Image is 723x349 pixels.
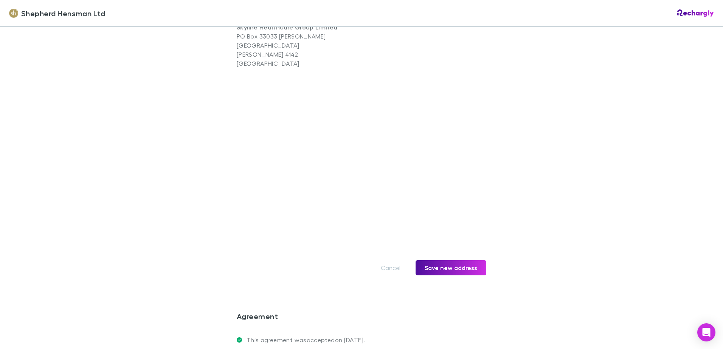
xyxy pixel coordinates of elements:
[235,73,488,247] iframe: Secure address input frame
[237,50,361,59] p: [PERSON_NAME] 4142
[677,9,714,17] img: Rechargly Logo
[242,336,365,344] p: This agreement was accepted on [DATE] .
[237,23,361,32] p: Skyline Healthcare Group Limited
[237,32,361,50] p: PO Box 33033 [PERSON_NAME][GEOGRAPHIC_DATA]
[9,9,18,18] img: Shepherd Hensman Ltd's Logo
[372,260,410,275] button: Cancel
[237,312,486,324] h3: Agreement
[416,260,486,275] button: Save new address
[697,323,715,341] div: Open Intercom Messenger
[21,8,105,19] span: Shepherd Hensman Ltd
[237,59,361,68] p: [GEOGRAPHIC_DATA]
